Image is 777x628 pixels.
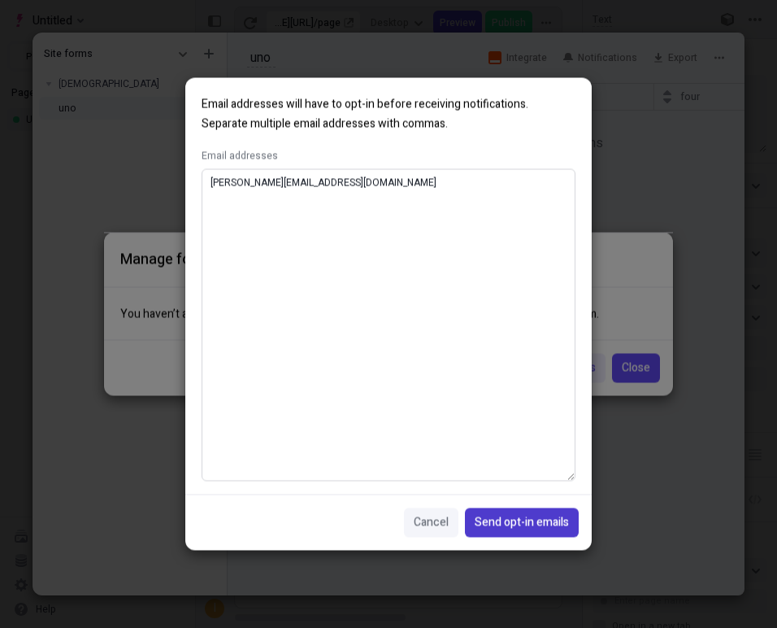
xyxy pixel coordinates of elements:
textarea: Email addresses [202,169,575,482]
span: Email addresses will have to opt-in before receiving notifications. Separate multiple email addre... [202,96,528,133]
span: Send opt-in emails [475,514,569,532]
p: Email addresses [202,150,575,163]
span: Cancel [414,514,449,532]
button: Send opt-in emails [465,508,579,538]
button: Cancel [404,508,458,538]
